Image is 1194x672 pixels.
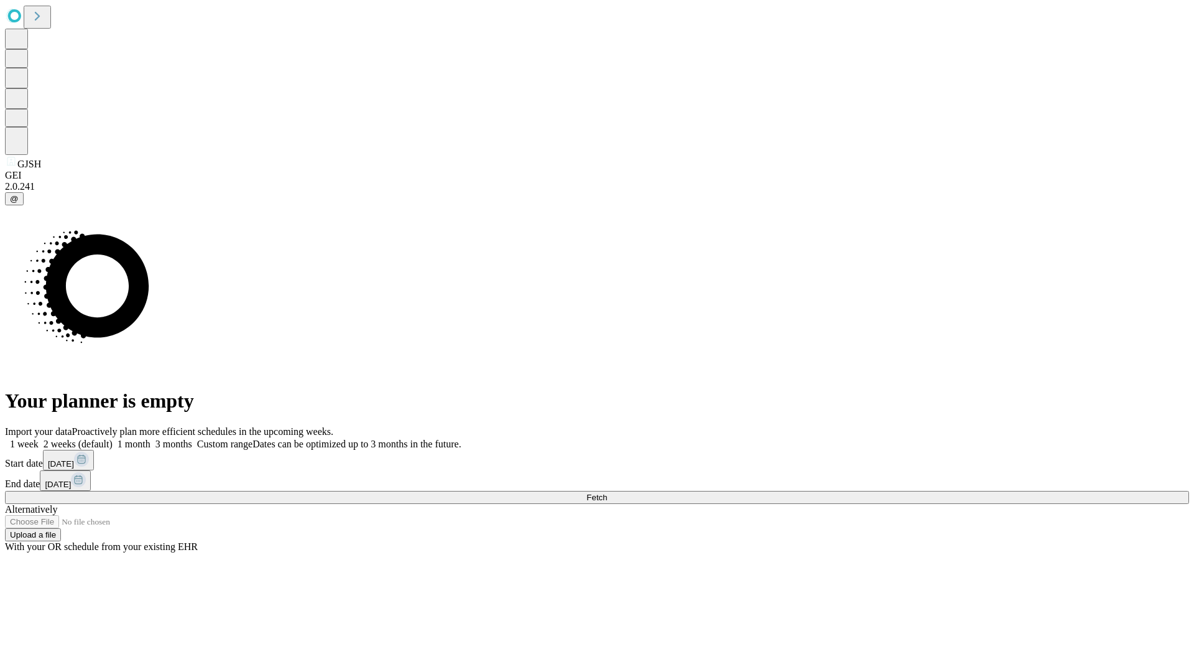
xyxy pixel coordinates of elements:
span: With your OR schedule from your existing EHR [5,541,198,552]
span: Import your data [5,426,72,437]
span: GJSH [17,159,41,169]
div: 2.0.241 [5,181,1189,192]
span: Alternatively [5,504,57,515]
span: [DATE] [48,459,74,469]
div: Start date [5,450,1189,470]
button: [DATE] [43,450,94,470]
span: 1 month [118,439,150,449]
span: 3 months [155,439,192,449]
span: 2 weeks (default) [44,439,113,449]
span: Fetch [586,493,607,502]
span: @ [10,194,19,203]
button: Upload a file [5,528,61,541]
span: 1 week [10,439,39,449]
div: End date [5,470,1189,491]
span: Proactively plan more efficient schedules in the upcoming weeks. [72,426,333,437]
span: Custom range [197,439,252,449]
button: [DATE] [40,470,91,491]
span: [DATE] [45,480,71,489]
div: GEI [5,170,1189,181]
button: @ [5,192,24,205]
button: Fetch [5,491,1189,504]
h1: Your planner is empty [5,390,1189,413]
span: Dates can be optimized up to 3 months in the future. [252,439,461,449]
